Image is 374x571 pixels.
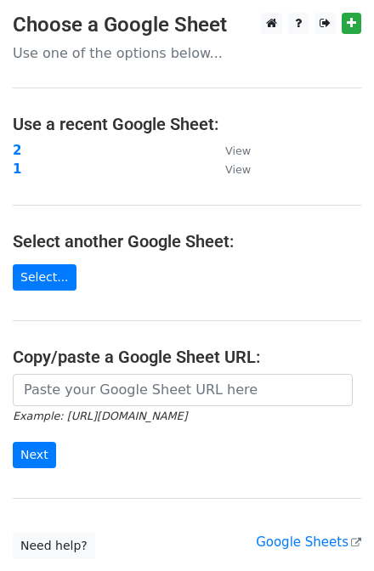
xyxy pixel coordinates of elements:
[13,44,361,62] p: Use one of the options below...
[13,264,76,291] a: Select...
[225,144,251,157] small: View
[13,533,95,559] a: Need help?
[208,143,251,158] a: View
[13,231,361,252] h4: Select another Google Sheet:
[208,161,251,177] a: View
[13,13,361,37] h3: Choose a Google Sheet
[13,161,21,177] a: 1
[13,410,187,422] small: Example: [URL][DOMAIN_NAME]
[13,143,21,158] a: 2
[225,163,251,176] small: View
[13,114,361,134] h4: Use a recent Google Sheet:
[13,374,353,406] input: Paste your Google Sheet URL here
[13,347,361,367] h4: Copy/paste a Google Sheet URL:
[13,442,56,468] input: Next
[256,534,361,550] a: Google Sheets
